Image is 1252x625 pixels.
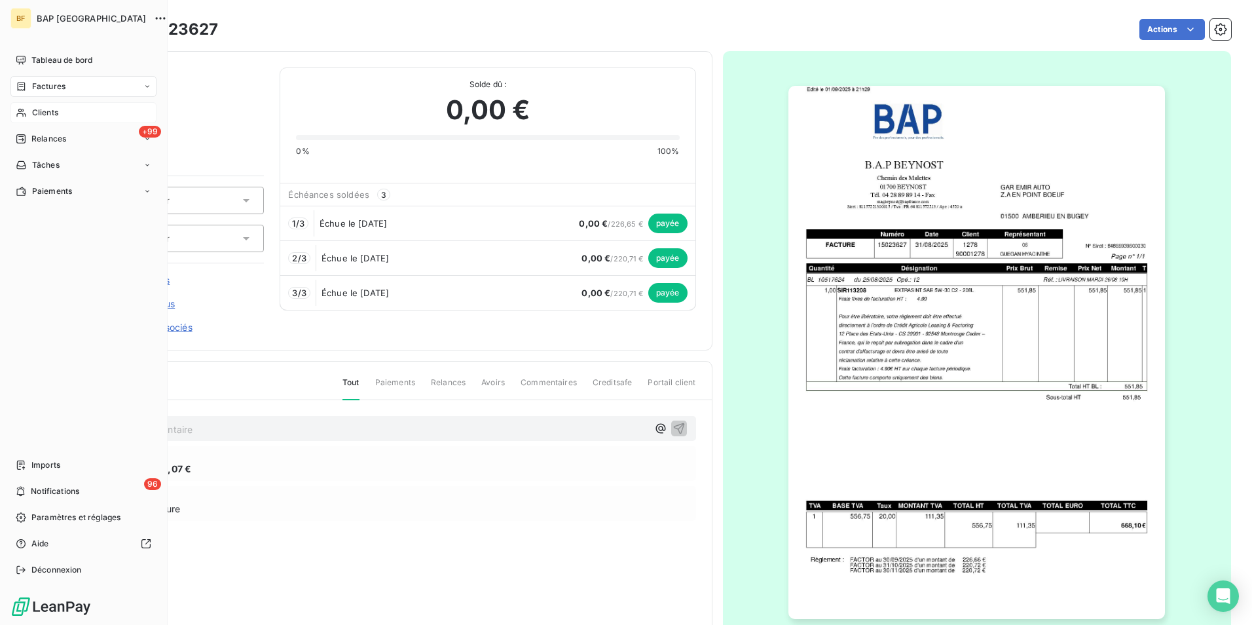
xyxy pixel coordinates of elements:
a: Aide [10,533,156,554]
span: 3 [377,189,390,200]
span: Déconnexion [31,564,82,576]
span: Avoirs [481,377,505,399]
span: BAP [GEOGRAPHIC_DATA] [37,13,146,24]
span: +99 [139,126,161,138]
span: / 226,65 € [579,219,642,229]
span: Notifications [31,485,79,497]
span: Portail client [648,377,695,399]
h3: 15023627 [141,18,218,41]
span: Paiements [375,377,415,399]
span: Aide [31,538,49,550]
span: 0,00 € [581,253,610,263]
span: payée [648,248,688,268]
span: 668,07 € [150,462,191,476]
span: Tout [342,377,359,400]
span: Creditsafe [593,377,633,399]
span: 90001278 [103,83,264,94]
span: payée [648,283,688,303]
span: Solde dû : [296,79,679,90]
span: Paiements [32,185,72,197]
span: 3 / 3 [292,288,306,298]
span: 1 / 3 [292,218,304,229]
span: / 220,71 € [581,254,642,263]
span: 0,00 € [581,288,610,298]
span: 0,00 € [446,90,530,130]
div: BF [10,8,31,29]
span: Clients [32,107,58,119]
span: 96 [144,478,161,490]
span: Échue le [DATE] [320,218,387,229]
span: 0% [296,145,309,157]
span: 2 / 3 [292,253,306,263]
span: Relances [431,377,466,399]
span: payée [648,214,688,233]
img: Logo LeanPay [10,596,92,617]
button: Actions [1139,19,1205,40]
span: Commentaires [521,377,577,399]
span: 0,00 € [579,218,608,229]
span: Relances [31,133,66,145]
span: 100% [657,145,680,157]
span: Échue le [DATE] [322,253,389,263]
img: invoice_thumbnail [788,86,1165,619]
span: Échéances soldées [288,189,369,200]
span: Paramètres et réglages [31,512,120,523]
span: Échue le [DATE] [322,288,389,298]
span: / 220,71 € [581,289,642,298]
span: Imports [31,459,60,471]
div: Open Intercom Messenger [1207,580,1239,612]
span: Factures [32,81,65,92]
span: Tâches [32,159,60,171]
span: Tableau de bord [31,54,92,66]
